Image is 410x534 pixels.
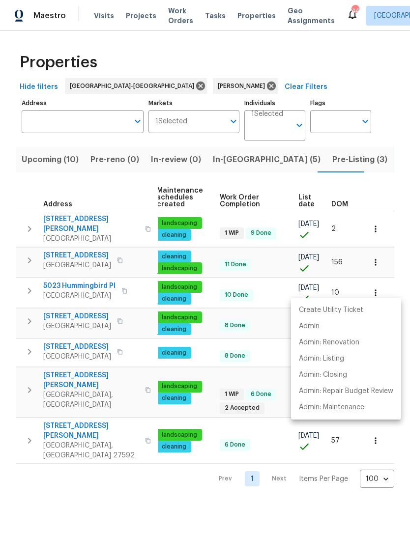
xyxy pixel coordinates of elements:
p: Create Utility Ticket [299,305,363,315]
p: Admin [299,321,320,332]
p: Admin: Maintenance [299,402,364,413]
p: Admin: Renovation [299,337,359,348]
p: Admin: Repair Budget Review [299,386,393,396]
p: Admin: Listing [299,354,344,364]
p: Admin: Closing [299,370,347,380]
